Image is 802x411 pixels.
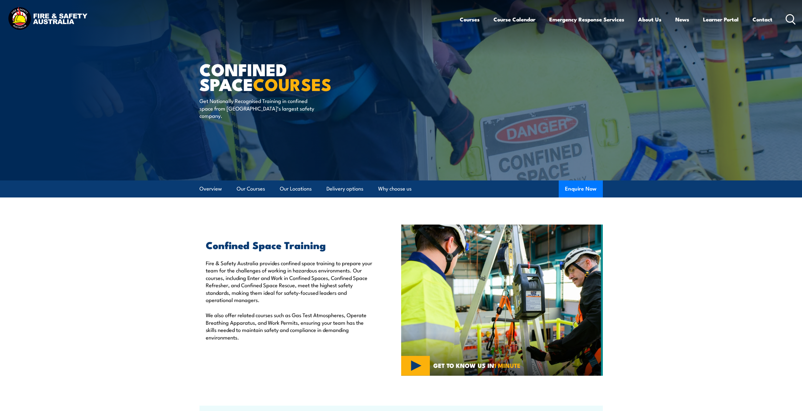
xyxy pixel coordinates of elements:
a: Course Calendar [493,11,535,28]
p: We also offer related courses such as Gas Test Atmospheres, Operate Breathing Apparatus, and Work... [206,311,372,341]
h2: Confined Space Training [206,240,372,249]
a: Emergency Response Services [549,11,624,28]
a: Overview [199,180,222,197]
p: Get Nationally Recognised Training in confined space from [GEOGRAPHIC_DATA]’s largest safety comp... [199,97,314,119]
a: Delivery options [326,180,363,197]
a: About Us [638,11,661,28]
a: Courses [460,11,480,28]
a: Our Locations [280,180,312,197]
a: Why choose us [378,180,412,197]
strong: COURSES [253,71,332,97]
a: Our Courses [237,180,265,197]
p: Fire & Safety Australia provides confined space training to prepare your team for the challenges ... [206,259,372,303]
img: Confined Space Courses Australia [401,225,603,376]
a: Contact [753,11,772,28]
button: Enquire Now [559,180,603,197]
h1: Confined Space [199,62,355,91]
span: GET TO KNOW US IN [433,362,521,368]
a: News [675,11,689,28]
strong: 1 MINUTE [494,361,521,370]
a: Learner Portal [703,11,739,28]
